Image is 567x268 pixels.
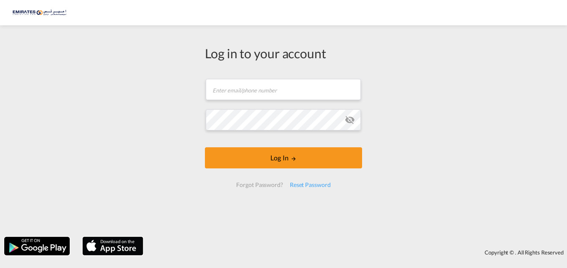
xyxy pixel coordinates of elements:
md-icon: icon-eye-off [345,115,355,125]
input: Enter email/phone number [206,79,361,100]
div: Log in to your account [205,44,362,62]
button: LOGIN [205,147,362,168]
div: Reset Password [286,177,334,192]
img: c67187802a5a11ec94275b5db69a26e6.png [13,3,70,22]
div: Forgot Password? [233,177,286,192]
div: Copyright © . All Rights Reserved [147,245,567,260]
img: apple.png [82,236,144,256]
img: google.png [3,236,71,256]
